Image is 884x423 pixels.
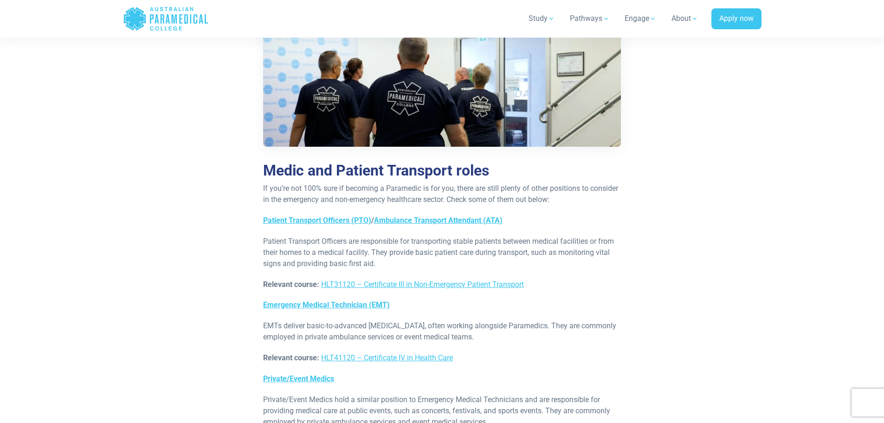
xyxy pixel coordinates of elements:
a: Study [523,6,561,32]
a: Australian Paramedical College [123,4,209,34]
a: Emergency Medical Technician (EMT) [263,300,390,309]
strong: Relevant course: [263,280,319,289]
a: Patient Transport Officers (PTO) [263,216,371,225]
strong: / [263,216,374,225]
a: HLT41120 – Certificate IV in Health Care [321,353,453,362]
h2: Medic and Patient Transport roles [263,162,621,179]
a: About [666,6,704,32]
a: Ambulance Transport Attendant (ATA) [374,216,503,225]
p: Patient Transport Officers are responsible for transporting stable patients between medical facil... [263,236,621,269]
p: EMTs deliver basic-to-advanced [MEDICAL_DATA], often working alongside Paramedics. They are commo... [263,320,621,343]
a: Apply now [711,8,761,30]
a: HLT31120 – Certificate III in Non-Emergency Patient Transport [321,280,524,289]
a: Pathways [564,6,615,32]
a: Engage [619,6,662,32]
p: If you’re not 100% sure if becoming a Paramedic is for you, there are still plenty of other posit... [263,183,621,205]
strong: Relevant course: [263,353,319,362]
a: Private/Event Medics [263,374,334,383]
